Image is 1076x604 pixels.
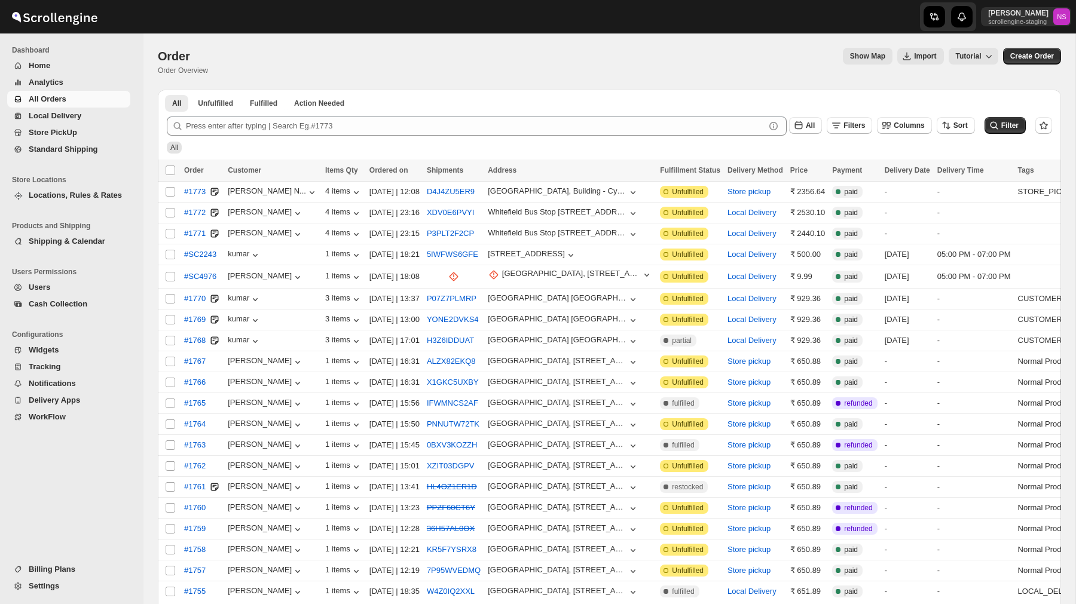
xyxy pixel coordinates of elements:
div: ₹ 2530.10 [790,207,826,219]
img: ScrollEngine [10,2,99,32]
button: 1 items [325,398,362,410]
button: [GEOGRAPHIC_DATA], [STREET_ADDRESS] [488,269,653,281]
p: [PERSON_NAME] [988,8,1049,18]
button: 3 items [325,293,362,305]
div: [PERSON_NAME] [228,461,304,473]
button: #1768 [177,331,213,350]
button: 4 items [325,207,362,219]
button: #1761 [177,477,213,496]
button: [GEOGRAPHIC_DATA] [GEOGRAPHIC_DATA] Sathya Sai Layout [GEOGRAPHIC_DATA] [488,293,639,305]
span: Settings [29,581,59,590]
button: Store pickup [727,566,771,575]
div: - [885,186,930,198]
div: 1 items [325,419,362,431]
button: 1 items [325,356,362,368]
span: paid [844,187,858,197]
span: Price [790,166,808,174]
button: D4J4ZU5ER9 [427,187,475,196]
div: Whitefield Bus Stop [STREET_ADDRESS] Vinayaka Layout [GEOGRAPHIC_DATA] [488,228,627,237]
button: KR5F7YSRX8 [427,545,476,554]
button: [PERSON_NAME] [228,377,304,389]
div: [GEOGRAPHIC_DATA], [STREET_ADDRESS] [488,482,627,490]
button: [STREET_ADDRESS] [488,249,577,261]
div: [GEOGRAPHIC_DATA] [GEOGRAPHIC_DATA] Sathya Sai Layout [GEOGRAPHIC_DATA] [488,335,627,344]
button: ActionNeeded [287,95,351,112]
button: All [789,117,822,134]
button: #1757 [177,561,213,580]
button: [PERSON_NAME] [228,544,304,556]
button: Settings [7,578,130,594]
div: [DATE] | 12:08 [369,186,420,198]
button: 1 items [325,544,362,556]
span: Customer [228,166,261,174]
s: 36H57AL0OX [427,524,475,533]
div: ₹ 2440.10 [790,228,826,240]
span: Columns [894,121,924,130]
div: 3 items [325,314,362,326]
button: 1 items [325,565,362,577]
button: Sort [937,117,975,134]
div: 3 items [325,335,362,347]
button: Store pickup [727,482,771,491]
button: Cash Collection [7,296,130,312]
span: #1769 [184,314,206,326]
button: Local Delivery [727,336,777,345]
button: [PERSON_NAME] [228,419,304,431]
button: Filter [985,117,1026,134]
button: All Orders [7,91,130,108]
button: kumar [228,293,261,305]
span: #1766 [184,376,206,388]
div: [GEOGRAPHIC_DATA], Building - Cypress, [STREET_ADDRESS] [488,186,627,195]
div: [GEOGRAPHIC_DATA], [STREET_ADDRESS] [488,356,627,365]
button: HL4OZ1ER1D [427,482,477,491]
button: [GEOGRAPHIC_DATA] [GEOGRAPHIC_DATA] Sathya Sai Layout [GEOGRAPHIC_DATA] [488,335,639,347]
button: [PERSON_NAME] [228,523,304,535]
button: X1GKC5UXBY [427,378,479,387]
span: All [170,143,178,152]
span: #1761 [184,481,206,493]
span: Payment [832,166,862,174]
button: 1 items [325,249,362,261]
p: scrollengine-staging [988,18,1049,25]
div: [PERSON_NAME] [228,271,304,283]
button: Tracking [7,358,130,375]
div: 1 items [325,482,362,493]
button: 1 items [325,271,362,283]
button: Store pickup [727,524,771,533]
div: [GEOGRAPHIC_DATA], [STREET_ADDRESS] [488,544,627,553]
span: #1768 [184,335,206,347]
span: Filters [843,121,865,130]
div: [GEOGRAPHIC_DATA] [GEOGRAPHIC_DATA] Sathya Sai Layout [GEOGRAPHIC_DATA] [488,293,627,302]
button: 1 items [325,523,362,535]
span: #1767 [184,355,206,367]
button: 7P95WVEDMQ [427,566,481,575]
span: All [806,121,815,130]
button: #1764 [177,415,213,434]
button: Delivery Apps [7,392,130,409]
button: [GEOGRAPHIC_DATA], [STREET_ADDRESS] [488,586,639,598]
div: [PERSON_NAME] [228,356,304,368]
button: 1 items [325,377,362,389]
button: #1766 [177,373,213,392]
button: ALZX82EKQ8 [427,357,476,366]
button: 0BXV3KOZZH [427,440,478,449]
button: [GEOGRAPHIC_DATA], Building - Cypress, [STREET_ADDRESS] [488,186,639,198]
button: Filters [827,117,872,134]
button: #1770 [177,289,213,308]
div: [PERSON_NAME] [228,207,304,219]
span: All [172,99,181,108]
span: Dashboard [12,45,135,55]
div: - [937,186,1011,198]
div: 1 items [325,502,362,514]
span: #1759 [184,523,206,535]
span: Sort [953,121,968,130]
span: Billing Plans [29,565,75,574]
button: 4 items [325,186,362,198]
div: [PERSON_NAME] [228,482,304,493]
span: #1773 [184,186,206,198]
span: #1762 [184,460,206,472]
button: 4 items [325,228,362,240]
span: Analytics [29,78,63,87]
button: Store pickup [727,440,771,449]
